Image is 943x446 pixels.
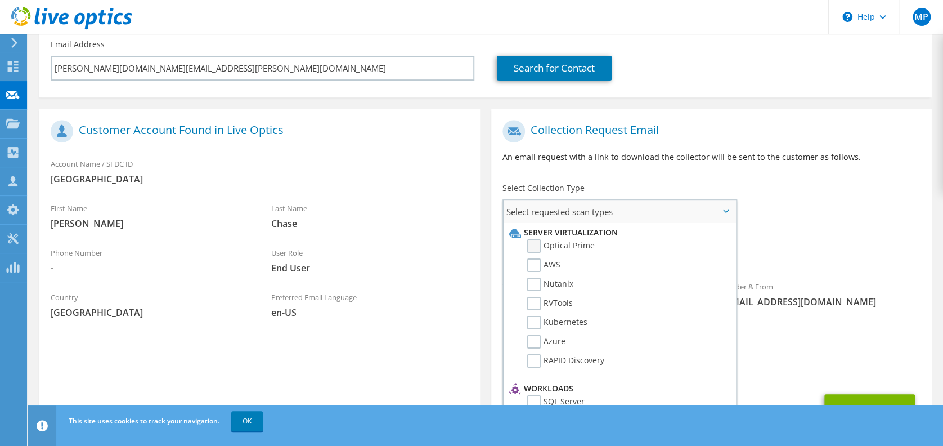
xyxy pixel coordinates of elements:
[527,354,604,368] label: RAPID Discovery
[527,395,585,409] label: SQL Server
[491,344,932,383] div: CC & Reply To
[527,258,560,272] label: AWS
[51,39,105,50] label: Email Address
[824,394,915,425] button: Send Request
[259,197,479,235] div: Last Name
[913,8,931,26] span: MP
[502,151,920,163] p: An email request with a link to download the collector will be sent to the customer as follows.
[271,217,468,230] span: Chase
[722,296,920,308] span: [EMAIL_ADDRESS][DOMAIN_NAME]
[842,12,852,22] svg: \n
[527,316,587,329] label: Kubernetes
[51,173,469,185] span: [GEOGRAPHIC_DATA]
[39,286,259,324] div: Country
[711,275,931,314] div: Sender & From
[527,335,565,349] label: Azure
[51,120,463,142] h1: Customer Account Found in Live Optics
[491,228,932,269] div: Requested Collections
[527,278,573,291] label: Nutanix
[271,306,468,319] span: en-US
[231,411,263,431] a: OK
[502,182,585,194] label: Select Collection Type
[51,217,248,230] span: [PERSON_NAME]
[502,120,915,142] h1: Collection Request Email
[259,286,479,324] div: Preferred Email Language
[506,226,730,239] li: Server Virtualization
[69,416,219,426] span: This site uses cookies to track your navigation.
[39,152,480,191] div: Account Name / SFDC ID
[271,262,468,274] span: End User
[259,241,479,280] div: User Role
[527,239,595,253] label: Optical Prime
[506,382,730,395] li: Workloads
[491,275,711,338] div: To
[51,262,248,274] span: -
[527,297,573,310] label: RVTools
[39,197,259,235] div: First Name
[51,306,248,319] span: [GEOGRAPHIC_DATA]
[504,200,736,223] span: Select requested scan types
[39,241,259,280] div: Phone Number
[497,56,612,81] a: Search for Contact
